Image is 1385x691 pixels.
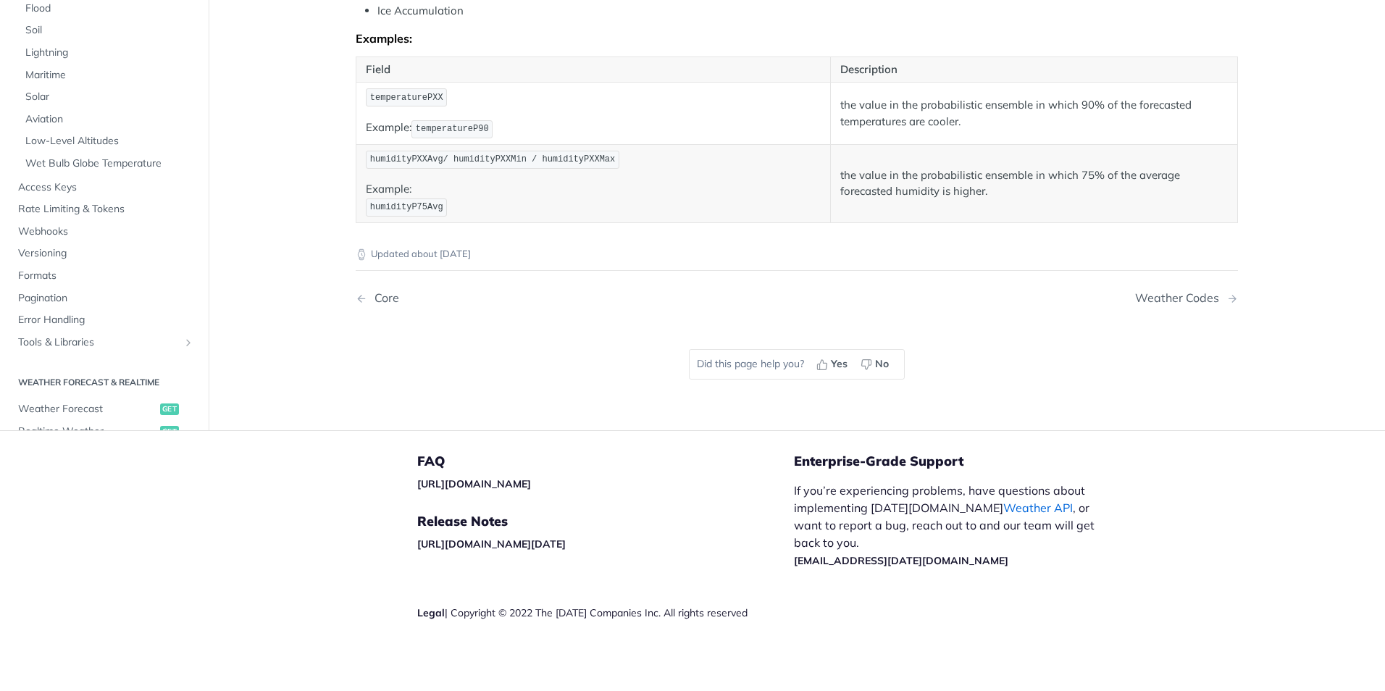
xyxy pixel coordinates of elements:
[1135,291,1226,305] div: Weather Codes
[18,424,156,438] span: Realtime Weather
[18,64,198,85] a: Maritime
[417,606,445,619] a: Legal
[11,331,198,353] a: Tools & LibrariesShow subpages for Tools & Libraries
[11,398,198,420] a: Weather Forecastget
[370,93,443,103] span: temperaturePXX
[18,246,194,261] span: Versioning
[811,353,855,375] button: Yes
[18,290,194,305] span: Pagination
[794,453,1133,470] h5: Enterprise-Grade Support
[840,97,1228,130] p: the value in the probabilistic ensemble in which 90% of the forecasted temperatures are cooler.
[11,376,198,389] h2: Weather Forecast & realtime
[18,130,198,152] a: Low-Level Altitudes
[875,356,889,372] span: No
[366,62,821,78] p: Field
[367,291,399,305] div: Core
[25,156,194,171] span: Wet Bulb Globe Temperature
[18,42,198,64] a: Lightning
[417,537,566,550] a: [URL][DOMAIN_NAME][DATE]
[831,356,848,372] span: Yes
[11,198,198,220] a: Rate Limiting & Tokens
[25,90,194,104] span: Solar
[18,86,198,108] a: Solar
[689,349,905,380] div: Did this page help you?
[377,3,1238,20] li: Ice Accumulation
[417,606,794,620] div: | Copyright © 2022 The [DATE] Companies Inc. All rights reserved
[11,287,198,309] a: Pagination
[840,62,1228,78] p: Description
[11,176,198,198] a: Access Keys
[366,119,821,140] p: Example:
[18,335,179,349] span: Tools & Libraries
[160,425,179,437] span: get
[840,167,1228,200] p: the value in the probabilistic ensemble in which 75% of the average forecasted humidity is higher.
[794,554,1008,567] a: [EMAIL_ADDRESS][DATE][DOMAIN_NAME]
[366,181,821,218] p: Example:
[356,31,1238,46] div: Examples:
[25,46,194,60] span: Lightning
[11,220,198,242] a: Webhooks
[1135,291,1238,305] a: Next Page: Weather Codes
[18,153,198,175] a: Wet Bulb Globe Temperature
[25,1,194,15] span: Flood
[370,154,615,164] span: humidityPXXAvg/ humidityPXXMin / humidityPXXMax
[356,291,734,305] a: Previous Page: Core
[11,243,198,264] a: Versioning
[416,124,489,134] span: temperatureP90
[1003,501,1073,515] a: Weather API
[794,482,1110,569] p: If you’re experiencing problems, have questions about implementing [DATE][DOMAIN_NAME] , or want ...
[18,20,198,41] a: Soil
[25,112,194,126] span: Aviation
[25,134,194,148] span: Low-Level Altitudes
[417,513,794,530] h5: Release Notes
[18,108,198,130] a: Aviation
[18,402,156,416] span: Weather Forecast
[370,202,443,212] span: humidityP75Avg
[356,277,1238,319] nav: Pagination Controls
[18,269,194,283] span: Formats
[417,477,531,490] a: [URL][DOMAIN_NAME]
[18,202,194,217] span: Rate Limiting & Tokens
[183,336,194,348] button: Show subpages for Tools & Libraries
[417,453,794,470] h5: FAQ
[11,309,198,331] a: Error Handling
[25,23,194,38] span: Soil
[18,180,194,194] span: Access Keys
[25,67,194,82] span: Maritime
[855,353,897,375] button: No
[18,313,194,327] span: Error Handling
[356,247,1238,261] p: Updated about [DATE]
[160,403,179,415] span: get
[11,420,198,442] a: Realtime Weatherget
[11,265,198,287] a: Formats
[18,224,194,238] span: Webhooks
